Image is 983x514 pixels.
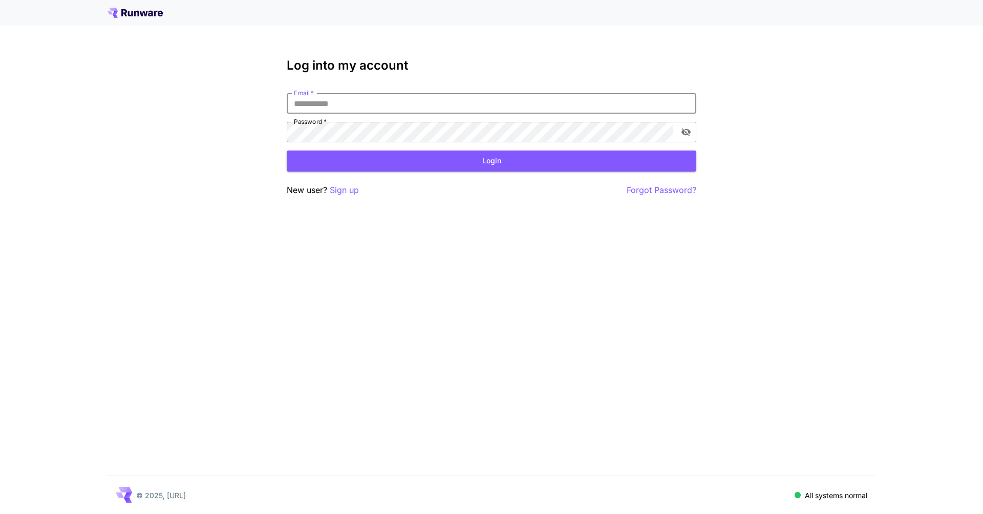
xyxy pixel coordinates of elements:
[330,184,359,197] button: Sign up
[627,184,696,197] button: Forgot Password?
[287,58,696,73] h3: Log into my account
[294,89,314,97] label: Email
[294,117,327,126] label: Password
[287,151,696,172] button: Login
[136,490,186,501] p: © 2025, [URL]
[287,184,359,197] p: New user?
[677,123,695,141] button: toggle password visibility
[805,490,867,501] p: All systems normal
